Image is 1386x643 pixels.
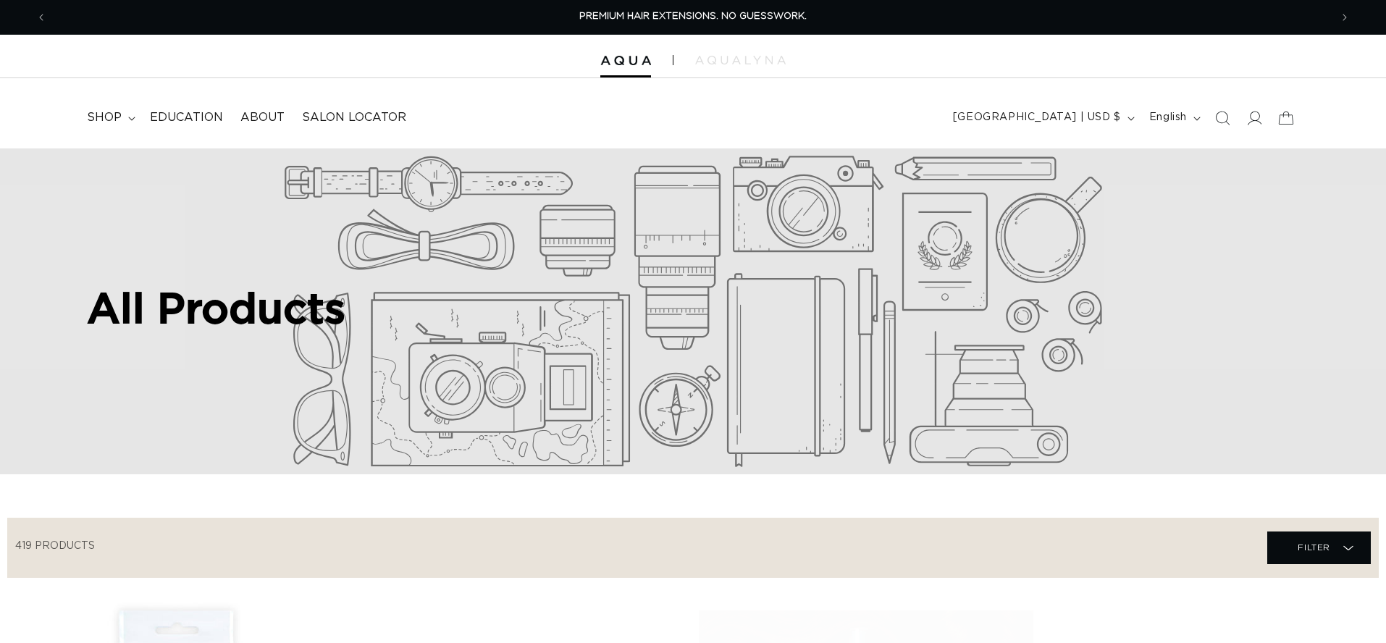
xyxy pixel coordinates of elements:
[1298,534,1330,561] span: Filter
[1329,4,1361,31] button: Next announcement
[15,541,95,551] span: 419 products
[1206,102,1238,134] summary: Search
[1149,110,1187,125] span: English
[232,101,293,134] a: About
[293,101,415,134] a: Salon Locator
[240,110,285,125] span: About
[87,282,413,333] h2: All Products
[78,101,141,134] summary: shop
[150,110,223,125] span: Education
[695,56,786,64] img: aqualyna.com
[1267,531,1371,564] summary: Filter
[302,110,406,125] span: Salon Locator
[944,104,1141,132] button: [GEOGRAPHIC_DATA] | USD $
[141,101,232,134] a: Education
[87,110,122,125] span: shop
[953,110,1121,125] span: [GEOGRAPHIC_DATA] | USD $
[579,12,807,21] span: PREMIUM HAIR EXTENSIONS. NO GUESSWORK.
[600,56,651,66] img: Aqua Hair Extensions
[25,4,57,31] button: Previous announcement
[1141,104,1206,132] button: English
